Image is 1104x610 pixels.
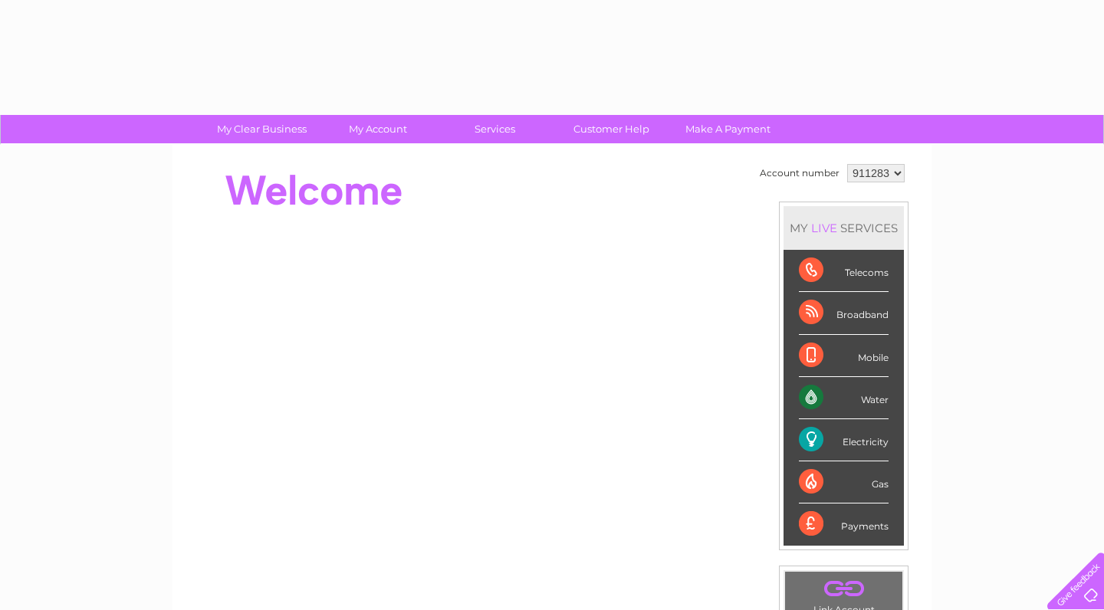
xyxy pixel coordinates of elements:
div: MY SERVICES [784,206,904,250]
a: Services [432,115,558,143]
a: . [789,576,899,602]
a: Customer Help [548,115,675,143]
div: Broadband [799,292,889,334]
div: Telecoms [799,250,889,292]
div: Mobile [799,335,889,377]
a: My Account [315,115,442,143]
a: My Clear Business [199,115,325,143]
div: Electricity [799,419,889,461]
div: LIVE [808,221,840,235]
div: Water [799,377,889,419]
td: Account number [756,160,843,186]
a: Make A Payment [665,115,791,143]
div: Payments [799,503,889,545]
div: Gas [799,461,889,503]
